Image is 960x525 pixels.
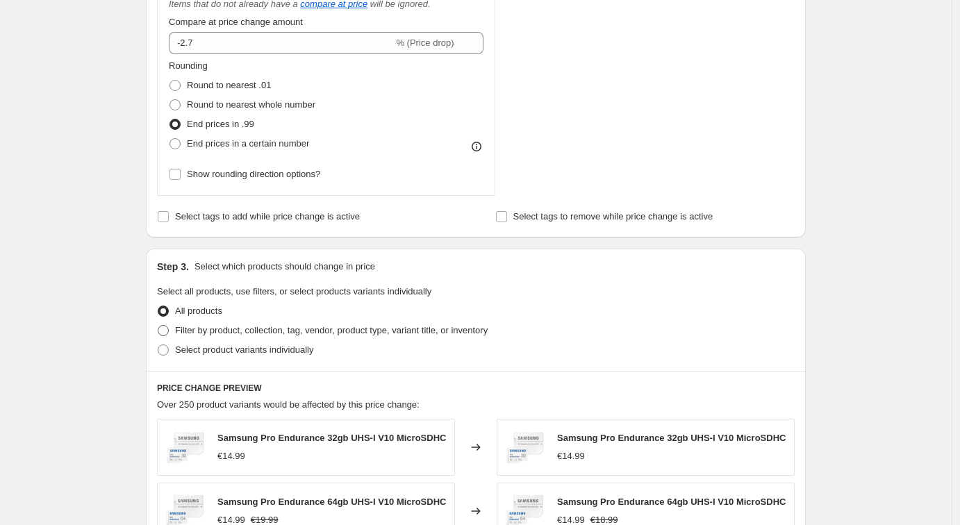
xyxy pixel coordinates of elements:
span: Round to nearest .01 [187,80,271,90]
span: Compare at price change amount [169,17,303,27]
span: €14.99 [557,515,585,525]
span: End prices in a certain number [187,138,309,149]
span: €14.99 [557,451,585,461]
span: €14.99 [217,515,245,525]
span: €14.99 [217,451,245,461]
span: Over 250 product variants would be affected by this price change: [157,399,420,410]
p: Select which products should change in price [195,260,375,274]
span: Samsung Pro Endurance 64gb UHS-I V10 MicroSDHC [557,497,786,507]
span: Round to nearest whole number [187,99,315,110]
span: €18.99 [590,515,618,525]
span: All products [175,306,222,316]
h6: PRICE CHANGE PREVIEW [157,383,795,394]
span: €19.99 [251,515,279,525]
span: Show rounding direction options? [187,169,320,179]
img: samsung-32gb-micro-sd-pro-endurance-met-sd-adapter_1ade7986-7816-4436-9b1a-2347fd32c27c_80x.jpg [504,426,546,468]
span: Select all products, use filters, or select products variants individually [157,286,431,297]
span: % (Price drop) [396,37,454,48]
span: Samsung Pro Endurance 32gb UHS-I V10 MicroSDHC [217,433,446,443]
img: samsung-32gb-micro-sd-pro-endurance-met-sd-adapter_1ade7986-7816-4436-9b1a-2347fd32c27c_80x.jpg [165,426,206,468]
span: Rounding [169,60,208,71]
span: Samsung Pro Endurance 64gb UHS-I V10 MicroSDHC [217,497,446,507]
span: Filter by product, collection, tag, vendor, product type, variant title, or inventory [175,325,488,335]
h2: Step 3. [157,260,189,274]
span: Samsung Pro Endurance 32gb UHS-I V10 MicroSDHC [557,433,786,443]
span: Select tags to add while price change is active [175,211,360,222]
input: -15 [169,32,393,54]
span: Select product variants individually [175,344,313,355]
span: End prices in .99 [187,119,254,129]
span: Select tags to remove while price change is active [513,211,713,222]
